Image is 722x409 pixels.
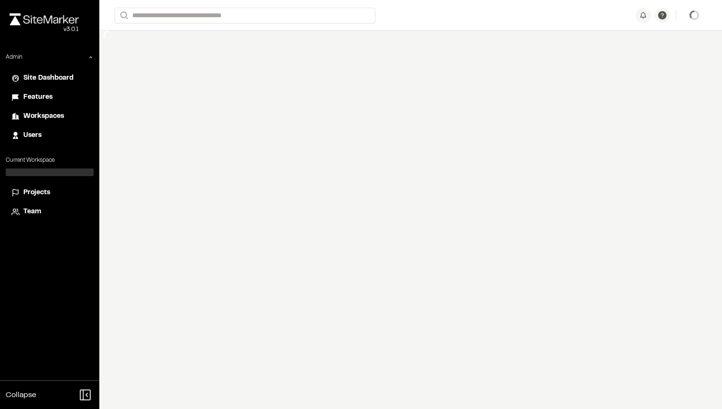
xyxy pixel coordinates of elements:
[11,207,88,217] a: Team
[115,8,132,23] button: Search
[23,92,53,103] span: Features
[11,92,88,103] a: Features
[23,207,41,217] span: Team
[6,156,94,165] p: Current Workspace
[6,389,36,401] span: Collapse
[6,53,22,62] p: Admin
[11,73,88,84] a: Site Dashboard
[11,130,88,141] a: Users
[10,25,79,34] div: Oh geez...please don't...
[10,13,79,25] img: rebrand.png
[23,130,42,141] span: Users
[23,73,74,84] span: Site Dashboard
[11,188,88,198] a: Projects
[11,111,88,122] a: Workspaces
[23,188,50,198] span: Projects
[23,111,64,122] span: Workspaces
